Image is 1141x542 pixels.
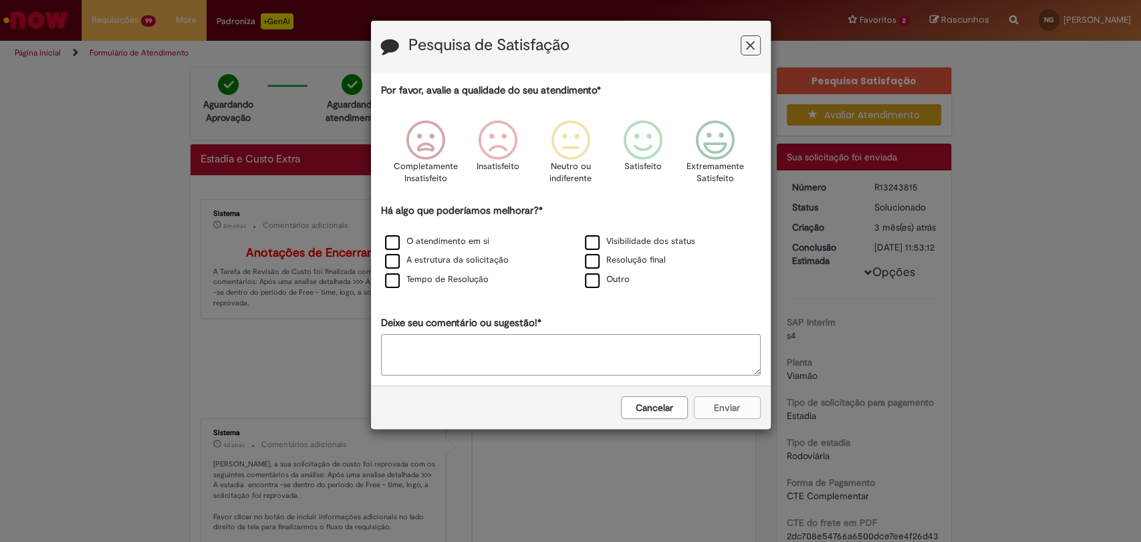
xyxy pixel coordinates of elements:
p: Insatisfeito [477,160,519,173]
label: Outro [585,273,630,286]
p: Extremamente Satisfeito [686,160,744,185]
div: Extremamente Satisfeito [681,110,749,202]
label: Por favor, avalie a qualidade do seu atendimento* [381,84,601,98]
label: A estrutura da solicitação [385,254,509,267]
label: Deixe seu comentário ou sugestão!* [381,316,541,330]
div: Há algo que poderíamos melhorar?* [381,204,761,290]
div: Satisfeito [609,110,677,202]
label: O atendimento em si [385,235,489,248]
label: Pesquisa de Satisfação [408,37,569,54]
div: Completamente Insatisfeito [392,110,460,202]
label: Resolução final [585,254,666,267]
div: Neutro ou indiferente [536,110,604,202]
p: Neutro ou indiferente [546,160,594,185]
label: Tempo de Resolução [385,273,489,286]
label: Visibilidade dos status [585,235,695,248]
p: Completamente Insatisfeito [394,160,458,185]
button: Cancelar [621,396,688,419]
div: Insatisfeito [464,110,532,202]
p: Satisfeito [624,160,662,173]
